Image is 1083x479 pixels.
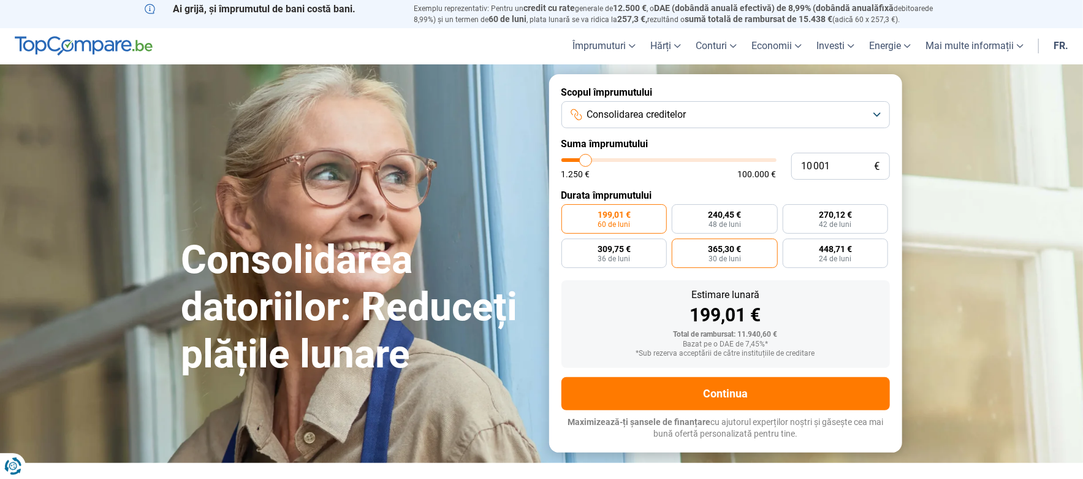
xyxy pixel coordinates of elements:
[1054,40,1068,52] font: fr.
[565,28,643,64] a: Împrumuturi
[708,244,741,254] font: 365,30 €
[696,40,727,52] font: Conturi
[709,220,741,229] font: 48 de luni
[751,40,792,52] font: Economii
[688,28,744,64] a: Conturi
[598,210,631,220] font: 199,01 €
[15,36,153,56] img: TopCompare
[816,40,845,52] font: Investi
[561,86,653,98] font: Scopul împrumutului
[683,340,768,348] font: Bazat pe o DAE de 7,45%*
[744,28,809,64] a: Economii
[894,4,925,13] font: ​​debitoare
[524,3,576,13] font: credit cu rate
[576,4,614,13] font: generale de
[561,138,648,150] font: Suma împrumutului
[703,387,748,400] font: Continua
[819,220,852,229] font: 42 de luni
[833,15,900,24] font: (adică 60 x 257,3 €).
[647,4,655,13] font: , o
[674,330,778,339] font: Total de rambursat: 11.940,60 €
[869,40,901,52] font: Energie
[648,15,685,24] font: rezultând o
[685,14,833,24] font: sumă totală de rambursat de 15.438 €
[614,3,647,13] font: 12.500 €
[181,237,518,377] font: Consolidarea datoriilor: Reduceți plățile lunare
[598,255,630,263] font: 36 de luni
[561,377,890,410] button: Continua
[691,289,759,301] font: Estimare lunară
[918,28,1031,64] a: Mai multe informații
[650,40,671,52] font: Hărți
[880,3,894,13] font: fixă
[489,14,527,24] font: 60 de luni
[809,28,862,64] a: Investi
[598,220,630,229] font: 60 de luni
[598,244,631,254] font: 309,75 €
[819,255,852,263] font: 24 de luni
[819,244,852,254] font: 448,71 €
[414,4,933,24] font: de 8,99%) și un termen de
[709,255,741,263] font: 30 de luni
[561,190,652,201] font: Durata împrumutului
[653,417,883,439] font: cu ajutorul experților noștri și găsește cea mai bună ofertă personalizată pentru tine.
[862,28,918,64] a: Energie
[561,101,890,128] button: Consolidarea creditelor
[690,304,761,326] font: 199,01 €
[527,15,618,24] font: , plata lunară se va ridica la
[414,4,524,13] font: Exemplu reprezentativ: Pentru un
[568,417,710,427] font: Maximizează-ți șansele de finanțare
[819,210,852,220] font: 270,12 €
[655,3,880,13] font: DAE (dobândă anuală efectivă) de 8,99% (dobândă anuală
[587,109,686,120] font: Consolidarea creditelor
[738,169,777,179] font: 100.000 €
[173,3,356,15] font: Ai grijă, și împrumutul de bani costă bani.
[875,160,880,172] font: €
[561,169,590,179] font: 1.250 €
[643,28,688,64] a: Hărți
[636,349,815,358] font: *Sub rezerva acceptării de către instituțiile de creditare
[618,14,648,24] font: 257,3 €,
[708,210,741,220] font: 240,45 €
[925,40,1014,52] font: Mai multe informații
[1046,28,1076,64] a: fr.
[572,40,626,52] font: Împrumuturi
